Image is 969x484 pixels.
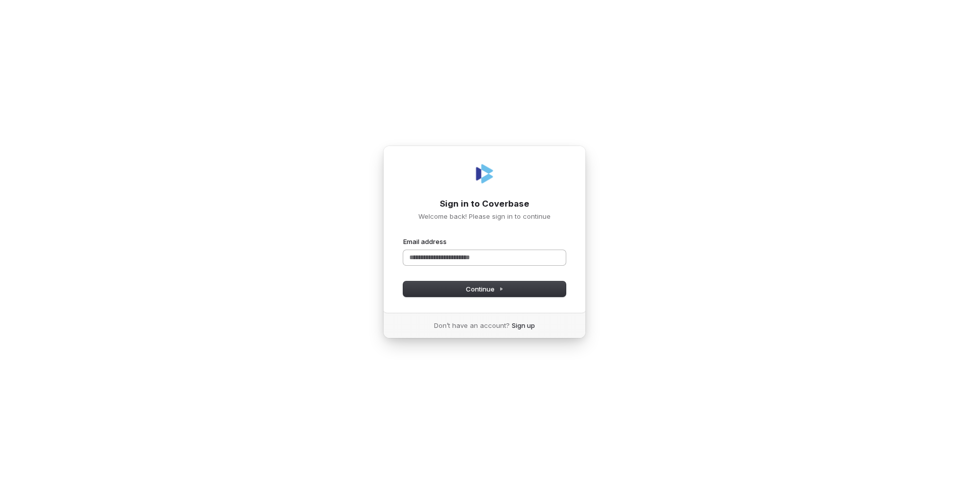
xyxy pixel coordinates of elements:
h1: Sign in to Coverbase [403,198,566,210]
a: Sign up [512,321,535,330]
label: Email address [403,237,447,246]
p: Welcome back! Please sign in to continue [403,212,566,221]
img: Coverbase [472,162,497,186]
span: Don’t have an account? [434,321,510,330]
span: Continue [466,284,504,294]
button: Continue [403,281,566,297]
